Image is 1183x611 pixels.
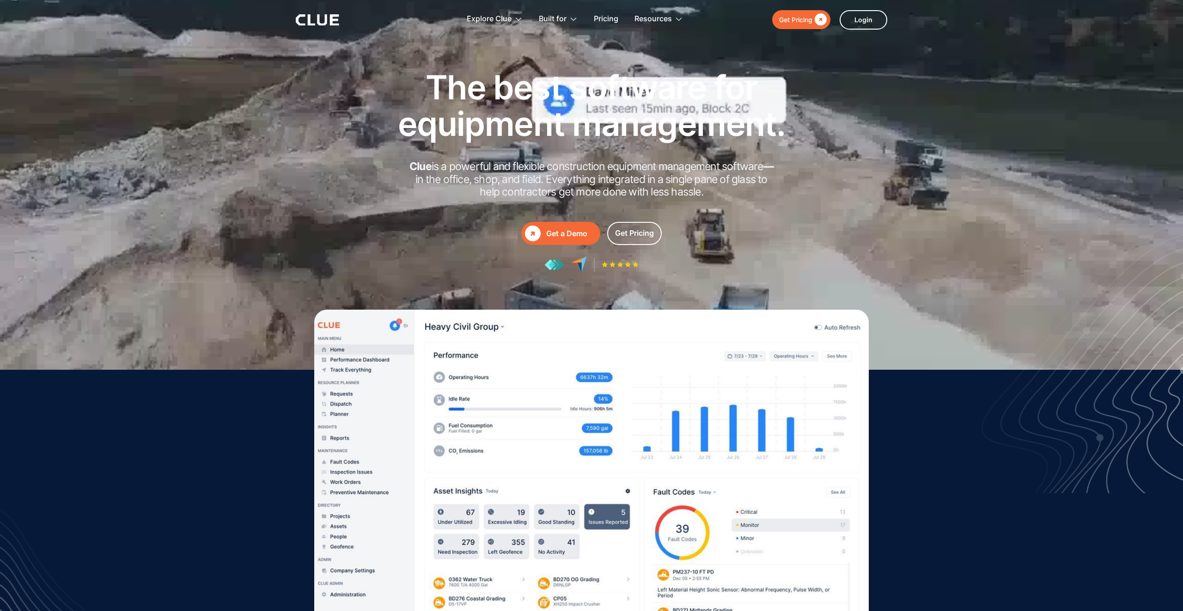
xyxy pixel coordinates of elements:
[544,259,564,271] img: reviews at getapp
[607,222,662,245] a: Get Pricing
[525,226,541,241] div: 
[571,257,587,273] img: reviews at capterra
[407,160,776,199] h2: is a powerful and flexible construction equipment management software in the office, shop, and fi...
[763,160,774,173] strong: —
[594,5,618,34] a: Pricing
[409,160,432,173] strong: Clue
[840,10,887,30] a: Login
[546,228,597,239] div: Get a Demo
[521,222,600,245] a: Get a Demo
[772,10,830,29] a: Get Pricing
[602,262,639,268] img: Five-star rating icon
[384,69,799,142] h1: The best software for equipment management.
[779,14,812,25] div: Get Pricing
[812,14,827,25] div: 
[634,5,683,34] div: Resources
[979,219,1183,493] img: Design for fleet management software
[467,5,523,34] div: Explore Clue
[615,227,654,239] div: Get Pricing
[634,5,672,34] div: Resources
[539,5,578,34] div: Built for
[467,5,512,34] div: Explore Clue
[539,5,567,34] div: Built for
